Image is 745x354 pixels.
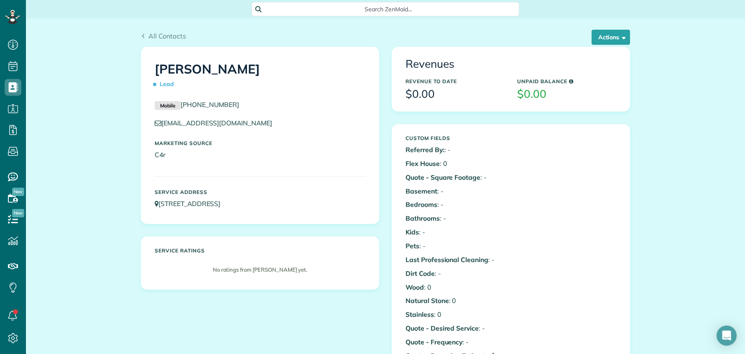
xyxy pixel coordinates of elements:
[406,187,437,195] b: Basement
[155,140,365,146] h5: Marketing Source
[406,135,505,141] h5: Custom Fields
[159,266,361,274] p: No ratings from [PERSON_NAME] yet.
[406,88,505,100] h3: $0.00
[406,255,488,264] b: Last Professional Cleaning
[406,241,505,251] p: : -
[148,32,186,40] span: All Contacts
[155,248,365,253] h5: Service ratings
[406,269,435,278] b: Dirt Code
[406,227,505,237] p: : -
[592,30,630,45] button: Actions
[406,337,505,347] p: : -
[717,326,737,346] div: Open Intercom Messenger
[406,310,505,319] p: : 0
[155,101,181,110] small: Mobile
[155,77,177,92] span: Lead
[406,186,505,196] p: : -
[406,296,505,306] p: : 0
[406,255,505,265] p: : -
[406,324,479,332] b: Quote - Desired Service
[155,199,228,208] a: [STREET_ADDRESS]
[406,159,440,168] b: Flex House
[155,100,239,109] a: Mobile[PHONE_NUMBER]
[406,173,505,182] p: : -
[517,88,616,100] h3: $0.00
[406,214,440,222] b: Bathrooms
[406,296,449,305] b: Natural Stone
[141,31,186,41] a: All Contacts
[155,62,365,92] h1: [PERSON_NAME]
[406,310,434,318] b: Stainless
[406,58,616,70] h3: Revenues
[406,214,505,223] p: : -
[12,188,24,196] span: New
[406,269,505,278] p: : -
[517,79,616,84] h5: Unpaid Balance
[155,119,280,127] a: [EMAIL_ADDRESS][DOMAIN_NAME]
[406,173,480,181] b: Quote - Square Footage
[406,145,505,155] p: : -
[406,159,505,168] p: : 0
[12,209,24,217] span: New
[406,283,505,292] p: : 0
[406,323,505,333] p: : -
[406,338,462,346] b: Quote - Frequency
[406,283,424,291] b: Wood
[406,200,505,209] p: : -
[406,242,419,250] b: Pets
[406,228,419,236] b: Kids
[406,145,444,154] b: Referred By:
[155,189,365,195] h5: Service Address
[406,200,437,209] b: Bedrooms
[155,150,365,160] p: C4r
[406,79,505,84] h5: Revenue to Date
